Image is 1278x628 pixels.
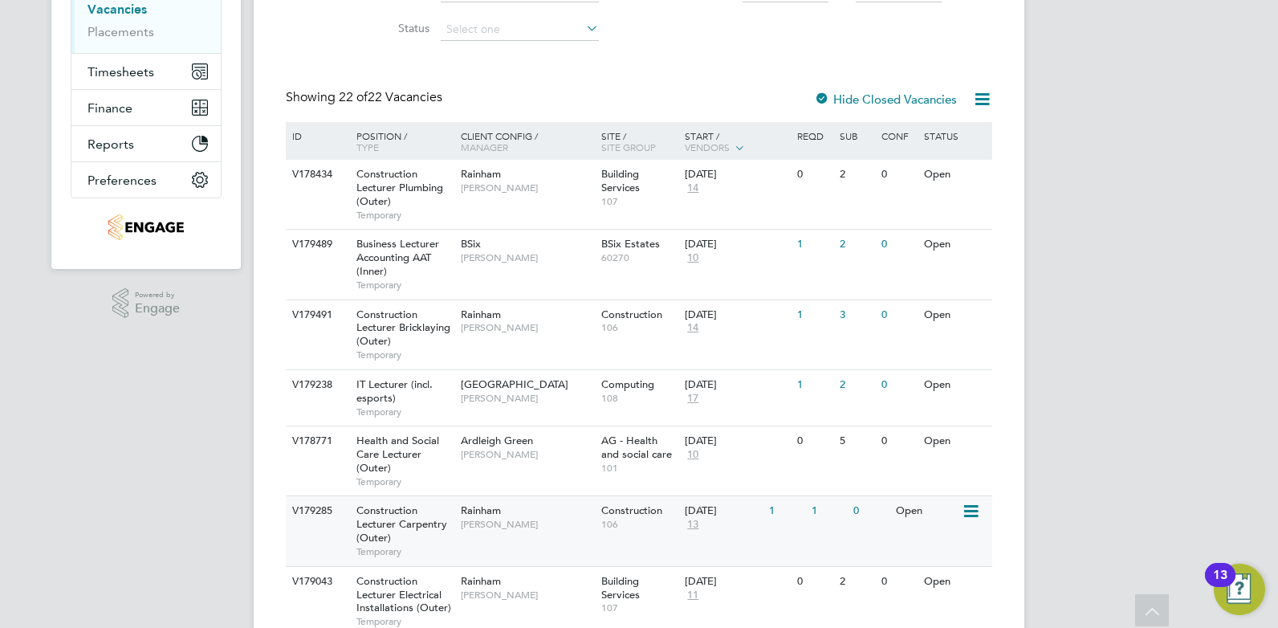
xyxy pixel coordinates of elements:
span: 108 [601,392,678,405]
div: Open [920,230,990,259]
div: 1 [793,300,835,330]
button: Reports [71,126,221,161]
span: Rainham [461,167,501,181]
span: Ardleigh Green [461,434,533,447]
div: [DATE] [685,378,789,392]
div: [DATE] [685,504,761,518]
span: Site Group [601,141,656,153]
span: AG - Health and social care [601,434,672,461]
span: Temporary [356,475,453,488]
label: Status [337,21,429,35]
span: Temporary [356,545,453,558]
div: 0 [877,567,919,597]
span: 106 [601,518,678,531]
span: Temporary [356,279,453,292]
span: Reports [88,137,134,152]
span: 60270 [601,251,678,264]
span: Construction [601,504,662,517]
div: 2 [836,567,877,597]
span: 13 [685,518,701,532]
span: Temporary [356,615,453,628]
div: 3 [836,300,877,330]
div: Client Config / [457,122,597,161]
div: [DATE] [685,168,789,181]
span: Powered by [135,288,180,302]
span: Type [356,141,379,153]
span: Preferences [88,173,157,188]
div: Open [920,300,990,330]
div: V179285 [288,496,344,526]
span: Temporary [356,349,453,361]
span: [PERSON_NAME] [461,181,593,194]
div: 2 [836,370,877,400]
div: 0 [877,426,919,456]
span: Construction [601,308,662,321]
a: Placements [88,24,154,39]
div: 13 [1213,575,1227,596]
div: 0 [793,567,835,597]
span: Vendors [685,141,730,153]
span: BSix [461,237,481,251]
div: 5 [836,426,877,456]
div: Position / [344,122,457,161]
div: Open [920,370,990,400]
span: 22 of [339,89,368,105]
span: Finance [88,100,132,116]
div: Showing [286,89,446,106]
div: 0 [877,370,919,400]
a: Go to home page [71,214,222,240]
input: Select one [441,18,599,41]
div: [DATE] [685,434,789,448]
div: Reqd [793,122,835,149]
div: 0 [849,496,891,526]
span: Computing [601,377,654,391]
div: [DATE] [685,238,789,251]
span: [PERSON_NAME] [461,518,593,531]
div: V179491 [288,300,344,330]
button: Finance [71,90,221,125]
div: 1 [808,496,849,526]
div: 1 [793,370,835,400]
a: Vacancies [88,2,147,17]
span: Manager [461,141,508,153]
div: Open [920,426,990,456]
div: 2 [836,160,877,190]
a: Powered byEngage [112,288,181,319]
div: ID [288,122,344,149]
div: Open [920,567,990,597]
span: Rainham [461,504,501,517]
label: Hide Closed Vacancies [814,92,957,107]
span: 11 [685,589,701,602]
span: 22 Vacancies [339,89,442,105]
div: V178771 [288,426,344,456]
span: Rainham [461,574,501,588]
div: Conf [877,122,919,149]
div: 0 [793,160,835,190]
span: [PERSON_NAME] [461,251,593,264]
span: 14 [685,181,701,195]
span: 106 [601,321,678,334]
div: 0 [877,300,919,330]
span: 14 [685,321,701,335]
span: [PERSON_NAME] [461,392,593,405]
span: Construction Lecturer Plumbing (Outer) [356,167,443,208]
div: Sub [836,122,877,149]
div: Status [920,122,990,149]
span: Rainham [461,308,501,321]
span: Construction Lecturer Bricklaying (Outer) [356,308,450,349]
span: 107 [601,195,678,208]
span: Timesheets [88,64,154,80]
div: Site / [597,122,682,161]
span: Construction Lecturer Carpentry (Outer) [356,504,447,544]
div: V179238 [288,370,344,400]
div: V178434 [288,160,344,190]
span: Business Lecturer Accounting AAT (Inner) [356,237,439,278]
div: 0 [877,230,919,259]
span: Temporary [356,209,453,222]
span: Temporary [356,406,453,418]
span: 10 [685,448,701,462]
div: 0 [877,160,919,190]
div: [DATE] [685,575,789,589]
span: Building Services [601,574,640,601]
img: jjfox-logo-retina.png [108,214,183,240]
